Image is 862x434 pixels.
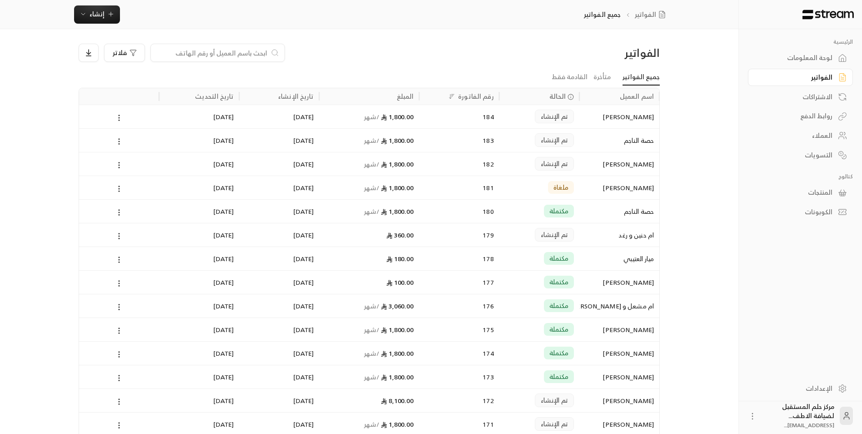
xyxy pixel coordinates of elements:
div: تاريخ الإنشاء [278,91,314,102]
div: [DATE] [164,342,234,365]
div: [DATE] [244,342,314,365]
div: [PERSON_NAME] [585,318,654,341]
div: الاشتراكات [759,92,832,101]
span: مكتملة [549,325,568,334]
div: [DATE] [164,294,234,318]
div: 1,800.00 [325,200,414,223]
span: مكتملة [549,207,568,216]
div: [DATE] [164,389,234,412]
span: / شهر [364,300,380,312]
div: الفواتير [759,73,832,82]
span: / شهر [364,111,380,122]
span: / شهر [364,419,380,430]
div: 8,100.00 [325,389,414,412]
p: الرئيسية [748,38,853,45]
div: [PERSON_NAME] [585,105,654,128]
div: روابط الدفع [759,111,832,121]
span: تم الإنشاء [541,230,568,239]
div: [PERSON_NAME] [585,152,654,176]
div: [DATE] [164,318,234,341]
div: [DATE] [244,176,314,199]
button: فلاتر [104,44,145,62]
div: التسويات [759,151,832,160]
span: ملغاة [553,183,568,192]
div: 178 [425,247,494,270]
div: [DATE] [244,152,314,176]
div: [DATE] [244,105,314,128]
div: 1,800.00 [325,129,414,152]
div: 1,800.00 [325,365,414,389]
div: [DATE] [164,176,234,199]
a: لوحة المعلومات [748,49,853,67]
nav: breadcrumb [584,10,669,19]
div: الكوبونات [759,207,832,217]
div: [DATE] [164,223,234,247]
div: حصة الناجم [585,200,654,223]
a: الفواتير [748,69,853,86]
a: التسويات [748,146,853,164]
div: 360.00 [325,223,414,247]
div: [DATE] [244,389,314,412]
div: [DATE] [164,152,234,176]
div: 177 [425,271,494,294]
div: [DATE] [244,247,314,270]
span: / شهر [364,348,380,359]
div: [DATE] [244,129,314,152]
div: 1,800.00 [325,105,414,128]
div: 1,800.00 [325,176,414,199]
p: جميع الفواتير [584,10,621,19]
span: / شهر [364,158,380,170]
div: [DATE] [164,200,234,223]
div: 176 [425,294,494,318]
div: [PERSON_NAME] [585,365,654,389]
span: فلاتر [113,50,127,56]
div: 100.00 [325,271,414,294]
div: [DATE] [244,365,314,389]
span: / شهر [364,182,380,193]
input: ابحث باسم العميل أو رقم الهاتف [156,48,267,58]
div: مركز حلم المستقبل لضيافة الاطف... [762,402,834,429]
a: جميع الفواتير [623,69,660,86]
div: 1,800.00 [325,152,414,176]
a: الاشتراكات [748,88,853,106]
div: 180.00 [325,247,414,270]
div: [DATE] [164,247,234,270]
div: [DATE] [244,200,314,223]
div: العملاء [759,131,832,140]
div: ام مشعل و [PERSON_NAME] [585,294,654,318]
span: / شهر [364,324,380,335]
div: 175 [425,318,494,341]
div: حصة الناجم [585,129,654,152]
span: الحالة [549,91,566,101]
div: [PERSON_NAME] [585,389,654,412]
div: ميار العتيبي [585,247,654,270]
p: كتالوج [748,173,853,180]
span: / شهر [364,206,380,217]
div: ام حنين و رغد [585,223,654,247]
button: Sort [446,91,457,102]
div: [DATE] [164,129,234,152]
div: 182 [425,152,494,176]
div: 179 [425,223,494,247]
a: الكوبونات [748,203,853,221]
span: تم الإنشاء [541,159,568,168]
a: روابط الدفع [748,107,853,125]
div: [DATE] [244,271,314,294]
span: مكتملة [549,348,568,358]
div: الفواتير [521,45,660,60]
div: [PERSON_NAME] [585,271,654,294]
div: 173 [425,365,494,389]
span: تم الإنشاء [541,136,568,145]
span: تم الإنشاء [541,419,568,429]
div: 184 [425,105,494,128]
div: الإعدادات [759,384,832,393]
a: القادمة فقط [552,69,588,85]
span: مكتملة [549,254,568,263]
span: مكتملة [549,301,568,310]
div: رقم الفاتورة [458,91,493,102]
a: متأخرة [593,69,611,85]
span: مكتملة [549,278,568,287]
span: / شهر [364,135,380,146]
div: [DATE] [164,365,234,389]
div: تاريخ التحديث [195,91,234,102]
